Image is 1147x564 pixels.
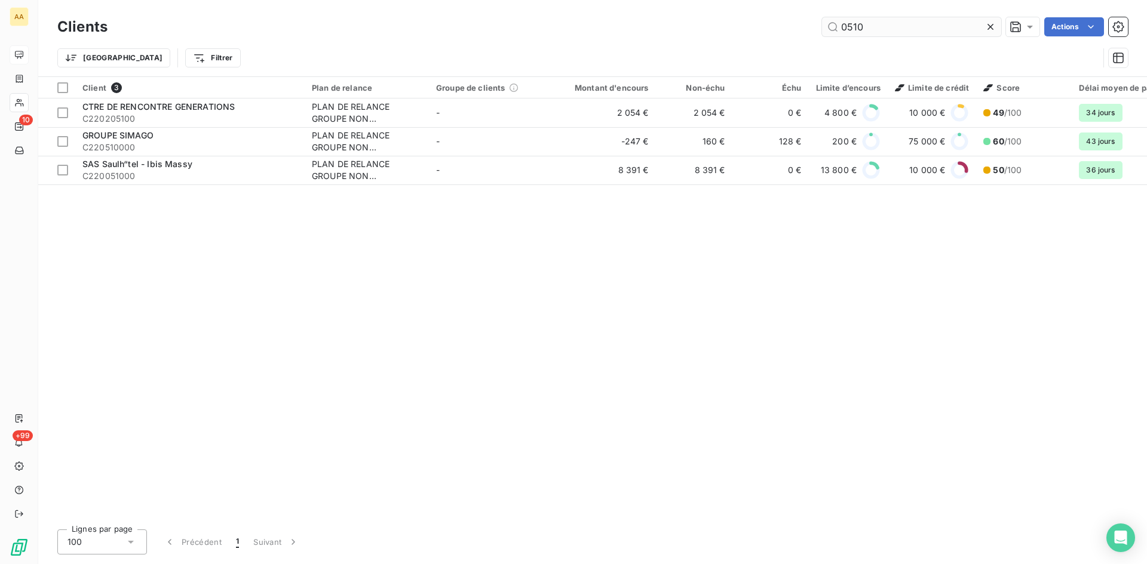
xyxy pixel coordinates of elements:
span: 43 jours [1079,132,1122,150]
td: 8 391 € [656,156,732,184]
span: /100 [993,164,1022,176]
div: Limite d’encours [816,83,881,93]
button: Actions [1044,17,1104,36]
span: 10 000 € [909,164,945,176]
span: 100 [68,536,82,548]
td: 160 € [656,127,732,156]
span: Client [82,83,106,93]
span: C220051000 [82,170,298,182]
button: 1 [229,529,246,554]
span: C220510000 [82,141,298,153]
span: /100 [993,107,1022,119]
span: /100 [993,135,1022,147]
button: [GEOGRAPHIC_DATA] [57,48,170,67]
span: Score [983,83,1020,93]
td: 0 € [732,156,809,184]
span: +99 [13,430,33,441]
img: Logo LeanPay [10,538,29,557]
span: 34 jours [1079,104,1122,122]
span: - [436,136,440,146]
span: 3 [111,82,122,93]
button: Suivant [246,529,306,554]
button: Précédent [157,529,229,554]
span: C220205100 [82,113,298,125]
div: Non-échu [663,83,725,93]
span: SAS Saulh“tel - Ibis Massy [82,159,192,169]
span: 13 800 € [821,164,857,176]
span: 1 [236,536,239,548]
span: 200 € [832,135,857,147]
span: - [436,165,440,175]
span: - [436,107,440,118]
button: Filtrer [185,48,240,67]
span: Limite de crédit [895,83,969,93]
span: 10 000 € [909,107,945,119]
div: Plan de relance [312,83,422,93]
div: AA [10,7,29,26]
td: 2 054 € [656,98,732,127]
div: PLAN DE RELANCE GROUPE NON AUTOMATIQUE [312,130,422,153]
div: PLAN DE RELANCE GROUPE NON AUTOMATIQUE [312,101,422,125]
span: GROUPE SIMAGO [82,130,154,140]
span: 49 [993,107,1004,118]
input: Rechercher [822,17,1001,36]
div: PLAN DE RELANCE GROUPE NON AUTOMATIQUE [312,158,422,182]
span: 4 800 € [824,107,857,119]
td: 128 € [732,127,809,156]
div: Échu [740,83,802,93]
td: 0 € [732,98,809,127]
td: 8 391 € [553,156,656,184]
div: Montant d'encours [560,83,649,93]
span: 60 [993,136,1004,146]
span: CTRE DE RENCONTRE GENERATIONS [82,101,235,112]
span: 36 jours [1079,161,1122,179]
td: -247 € [553,127,656,156]
span: Groupe de clients [436,83,505,93]
h3: Clients [57,16,108,38]
span: 10 [19,115,33,125]
span: 75 000 € [909,135,945,147]
span: 50 [993,165,1004,175]
div: Open Intercom Messenger [1106,523,1135,552]
td: 2 054 € [553,98,656,127]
